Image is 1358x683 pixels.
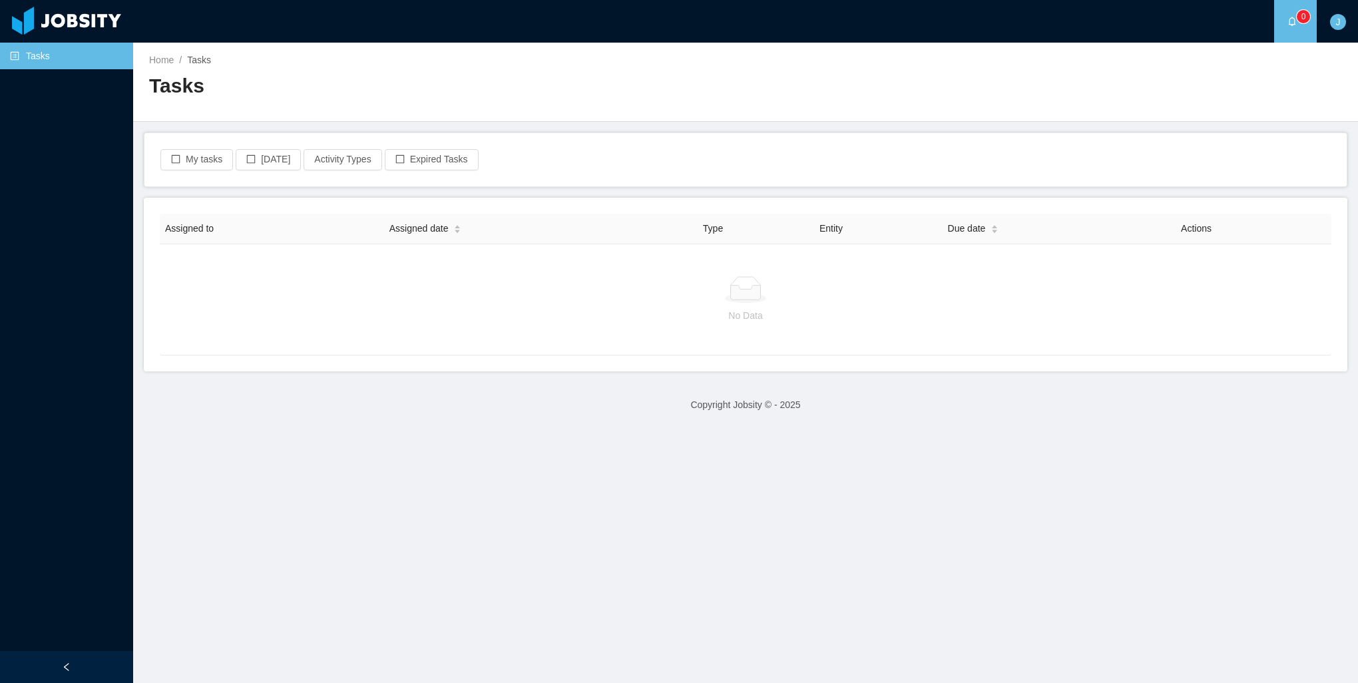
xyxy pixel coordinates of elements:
[991,223,999,227] i: icon: caret-up
[703,223,723,234] span: Type
[170,308,1321,323] p: No Data
[236,149,301,170] button: icon: border[DATE]
[454,228,461,232] i: icon: caret-down
[389,222,449,236] span: Assigned date
[991,228,999,232] i: icon: caret-down
[10,43,122,69] a: icon: profileTasks
[819,223,843,234] span: Entity
[304,149,381,170] button: Activity Types
[454,223,461,227] i: icon: caret-up
[149,55,174,65] a: Home
[385,149,479,170] button: icon: borderExpired Tasks
[187,55,211,65] span: Tasks
[1297,10,1310,23] sup: 0
[948,222,986,236] span: Due date
[149,73,746,100] h2: Tasks
[179,55,182,65] span: /
[1181,223,1212,234] span: Actions
[133,382,1358,428] footer: Copyright Jobsity © - 2025
[165,223,214,234] span: Assigned to
[1287,17,1297,26] i: icon: bell
[453,223,461,232] div: Sort
[160,149,233,170] button: icon: borderMy tasks
[991,223,999,232] div: Sort
[1336,14,1341,30] span: J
